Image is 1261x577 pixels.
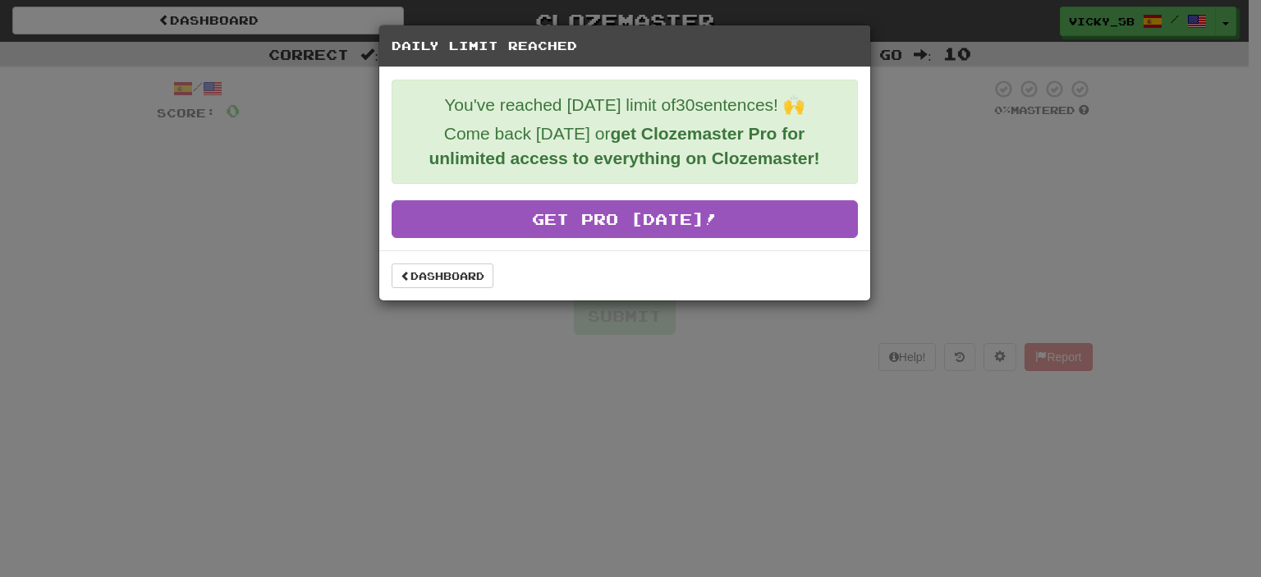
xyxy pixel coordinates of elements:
[429,124,819,167] strong: get Clozemaster Pro for unlimited access to everything on Clozemaster!
[392,200,858,238] a: Get Pro [DATE]!
[405,93,845,117] p: You've reached [DATE] limit of 30 sentences! 🙌
[405,121,845,171] p: Come back [DATE] or
[392,38,858,54] h5: Daily Limit Reached
[392,263,493,288] a: Dashboard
